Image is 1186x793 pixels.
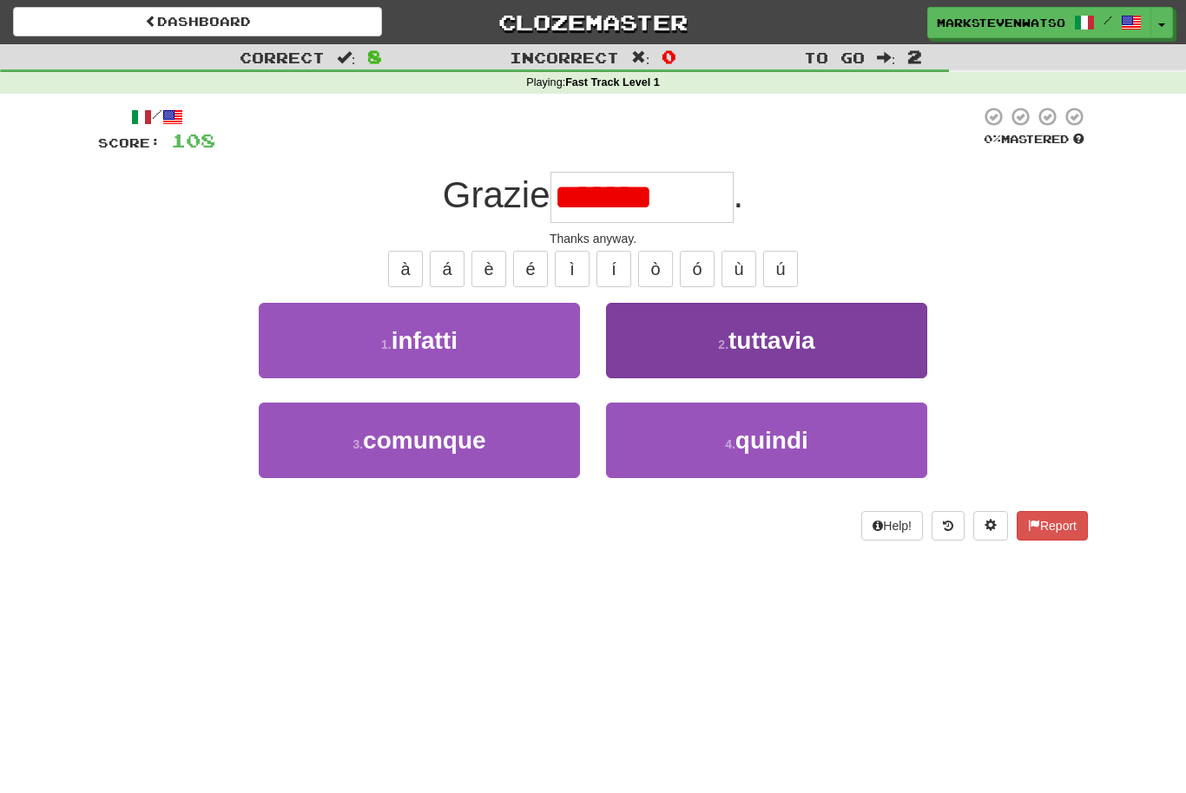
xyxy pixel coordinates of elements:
button: é [513,251,548,287]
button: ó [680,251,715,287]
span: : [631,50,650,65]
button: ú [763,251,798,287]
span: 108 [171,129,215,151]
strong: Fast Track Level 1 [565,76,660,88]
button: ù [721,251,756,287]
span: comunque [363,427,486,454]
button: ì [555,251,590,287]
span: Score: [98,135,161,150]
span: : [877,50,896,65]
span: 0 % [984,132,1001,146]
span: markstevenwatson [937,15,1065,30]
span: infatti [392,327,458,354]
button: ò [638,251,673,287]
button: Help! [861,511,923,541]
span: Grazie [443,174,550,215]
button: 4.quindi [606,403,927,478]
button: 2.tuttavia [606,303,927,378]
button: 1.infatti [259,303,580,378]
button: á [430,251,465,287]
span: quindi [735,427,808,454]
span: To go [804,49,865,66]
span: Incorrect [510,49,619,66]
button: Round history (alt+y) [932,511,965,541]
div: Thanks anyway. [98,230,1088,247]
span: Correct [240,49,325,66]
small: 4 . [725,437,735,451]
a: Clozemaster [408,7,777,37]
small: 1 . [381,338,392,351]
span: 8 [367,46,382,67]
button: è [471,251,506,287]
span: 0 [662,46,676,67]
small: 3 . [353,437,363,451]
button: í [596,251,631,287]
button: Report [1017,511,1088,541]
span: / [1104,14,1112,26]
a: Dashboard [13,7,382,36]
span: . [734,174,744,215]
a: markstevenwatson / [927,7,1151,38]
span: 2 [907,46,922,67]
div: / [98,106,215,128]
button: à [388,251,423,287]
button: 3.comunque [259,403,580,478]
small: 2 . [718,338,728,351]
span: tuttavia [728,327,815,354]
div: Mastered [980,132,1088,147]
span: : [337,50,356,65]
